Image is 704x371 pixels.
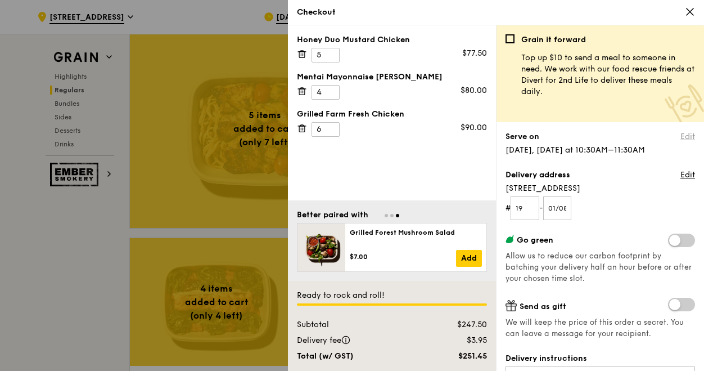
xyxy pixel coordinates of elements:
[543,196,572,220] input: Unit
[396,214,399,217] span: Go to slide 3
[461,122,487,133] div: $90.00
[517,235,553,245] span: Go green
[506,183,695,194] span: [STREET_ADDRESS]
[290,319,426,330] div: Subtotal
[506,252,692,283] span: Allow us to reduce our carbon footprint by batching your delivery half an hour before or after yo...
[297,290,487,301] div: Ready to rock and roll!
[461,85,487,96] div: $80.00
[680,131,695,142] a: Edit
[426,319,494,330] div: $247.50
[426,335,494,346] div: $3.95
[462,48,487,59] div: $77.50
[506,196,695,220] form: # -
[506,353,695,364] label: Delivery instructions
[290,335,426,346] div: Delivery fee
[297,109,487,120] div: Grilled Farm Fresh Chicken
[521,52,695,97] p: Top up $10 to send a meal to someone in need. We work with our food rescue friends at Divert for ...
[520,302,566,311] span: Send as gift
[521,35,586,44] b: Grain it forward
[680,169,695,181] a: Edit
[350,228,482,237] div: Grilled Forest Mushroom Salad
[426,351,494,362] div: $251.45
[506,169,570,181] label: Delivery address
[297,34,487,46] div: Honey Duo Mustard Chicken
[290,351,426,362] div: Total (w/ GST)
[390,214,394,217] span: Go to slide 2
[297,71,487,83] div: Mentai Mayonnaise [PERSON_NAME]
[506,131,539,142] label: Serve on
[511,196,539,220] input: Floor
[385,214,388,217] span: Go to slide 1
[456,250,482,267] a: Add
[297,7,695,18] div: Checkout
[665,84,704,124] img: Meal donation
[506,317,695,339] span: We will keep the price of this order a secret. You can leave a message for your recipient.
[506,145,645,155] span: [DATE], [DATE] at 10:30AM–11:30AM
[350,252,456,261] div: $7.00
[297,209,368,221] div: Better paired with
